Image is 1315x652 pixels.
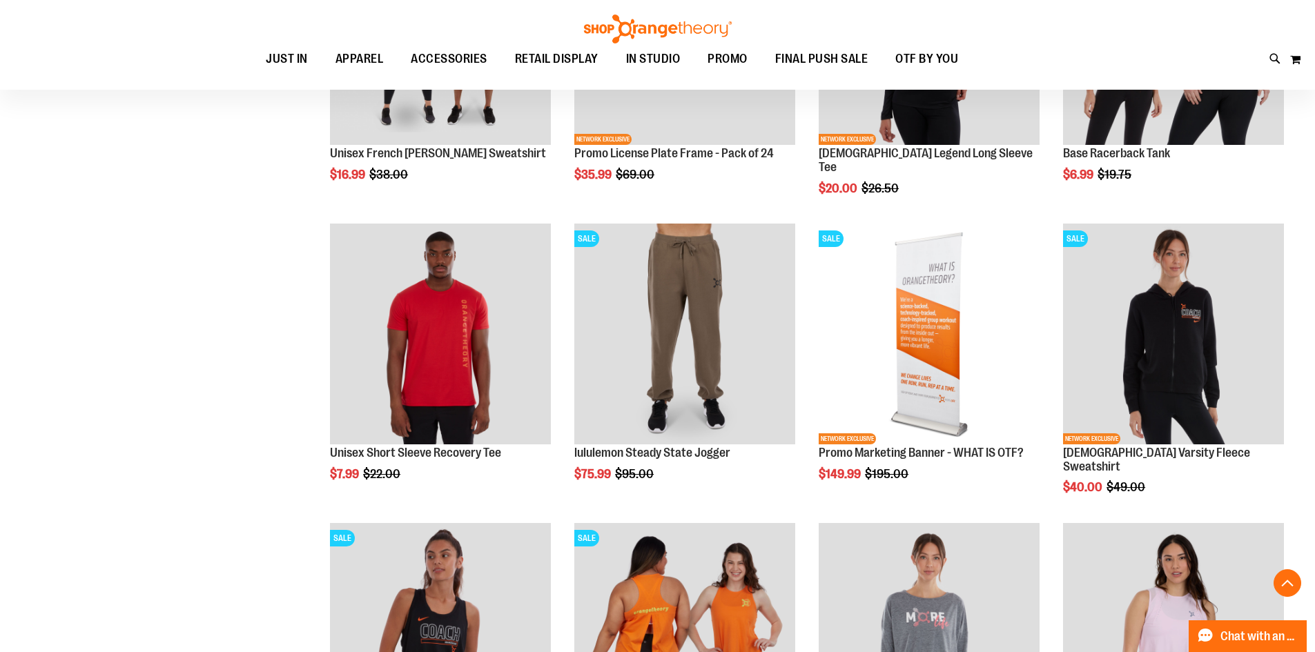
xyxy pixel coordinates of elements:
span: $19.75 [1098,168,1133,181]
span: $22.00 [363,467,402,481]
span: NETWORK EXCLUSIVE [819,134,876,145]
a: Unisex French [PERSON_NAME] Sweatshirt [330,146,546,160]
a: [DEMOGRAPHIC_DATA] Legend Long Sleeve Tee [819,146,1033,174]
span: $26.50 [861,181,901,195]
img: Product image for Unisex Short Sleeve Recovery Tee [330,224,551,444]
span: JUST IN [266,43,308,75]
span: $40.00 [1063,480,1104,494]
span: $195.00 [865,467,910,481]
span: PROMO [708,43,748,75]
img: OTF Ladies Coach FA22 Varsity Fleece Full Zip - Black primary image [1063,224,1284,444]
a: lululemon Steady State JoggerSALE [574,224,795,446]
span: SALE [819,230,844,247]
img: Product image for WHAT IS OTF? MARKETING BANNER [819,224,1040,444]
span: FINAL PUSH SALE [775,43,868,75]
span: $35.99 [574,168,614,181]
span: Chat with an Expert [1220,630,1298,643]
span: $95.00 [615,467,656,481]
a: Promo Marketing Banner - WHAT IS OTF? [819,446,1024,460]
span: $6.99 [1063,168,1095,181]
a: OTF Ladies Coach FA22 Varsity Fleece Full Zip - Black primary imageSALENETWORK EXCLUSIVE [1063,224,1284,446]
span: NETWORK EXCLUSIVE [819,433,876,444]
span: SALE [574,230,599,247]
span: ACCESSORIES [411,43,487,75]
span: SALE [1063,230,1088,247]
span: OTF BY YOU [895,43,958,75]
a: lululemon Steady State Jogger [574,446,730,460]
span: $149.99 [819,467,863,481]
div: product [323,217,558,516]
span: NETWORK EXCLUSIVE [574,134,632,145]
span: NETWORK EXCLUSIVE [1063,433,1120,444]
span: APPAREL [335,43,384,75]
span: $16.99 [330,168,367,181]
a: Unisex Short Sleeve Recovery Tee [330,446,501,460]
span: $75.99 [574,467,613,481]
span: $20.00 [819,181,859,195]
div: product [567,217,802,516]
span: RETAIL DISPLAY [515,43,598,75]
img: lululemon Steady State Jogger [574,224,795,444]
img: Shop Orangetheory [582,14,734,43]
div: product [1056,217,1291,529]
span: $7.99 [330,467,361,481]
button: Chat with an Expert [1189,620,1307,652]
span: SALE [574,530,599,546]
a: [DEMOGRAPHIC_DATA] Varsity Fleece Sweatshirt [1063,446,1250,473]
span: $69.00 [616,168,656,181]
span: IN STUDIO [626,43,681,75]
button: Back To Top [1274,569,1301,597]
a: Promo License Plate Frame - Pack of 24 [574,146,774,160]
span: $49.00 [1107,480,1147,494]
a: Product image for Unisex Short Sleeve Recovery Tee [330,224,551,446]
span: $38.00 [369,168,410,181]
div: product [812,217,1046,516]
a: Base Racerback Tank [1063,146,1170,160]
span: SALE [330,530,355,546]
a: Product image for WHAT IS OTF? MARKETING BANNERSALENETWORK EXCLUSIVE [819,224,1040,446]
